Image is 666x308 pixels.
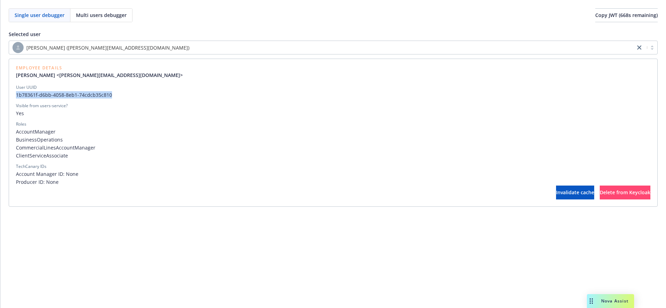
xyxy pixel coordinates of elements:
[595,8,658,22] button: Copy JWT (668s remaining)
[16,144,650,151] span: CommercialLinesAccountManager
[600,189,650,196] span: Delete from Keycloak
[16,136,650,143] span: BusinessOperations
[556,186,594,199] button: Invalidate cache
[16,71,188,79] a: [PERSON_NAME] <[PERSON_NAME][EMAIL_ADDRESS][DOMAIN_NAME]>
[16,163,46,170] div: TechCanary IDs
[26,44,189,51] span: [PERSON_NAME] ([PERSON_NAME][EMAIL_ADDRESS][DOMAIN_NAME])
[601,298,629,304] span: Nova Assist
[16,110,650,117] span: Yes
[587,294,596,308] div: Drag to move
[16,152,650,159] span: ClientServiceAssociate
[16,84,37,91] div: User UUID
[16,66,188,70] span: Employee Details
[16,103,68,109] div: Visible from users-service?
[16,91,650,99] span: 1b78361f-d6bb-4058-8eb1-74cdcb35c810
[15,11,65,19] span: Single user debugger
[9,31,41,37] span: Selected user
[16,128,650,135] span: AccountManager
[600,186,650,199] button: Delete from Keycloak
[635,43,643,52] a: close
[16,121,26,127] div: Roles
[76,11,127,19] span: Multi users debugger
[16,170,650,178] span: Account Manager ID: None
[587,294,634,308] button: Nova Assist
[12,42,632,53] span: [PERSON_NAME] ([PERSON_NAME][EMAIL_ADDRESS][DOMAIN_NAME])
[556,189,594,196] span: Invalidate cache
[16,178,650,186] span: Producer ID: None
[595,12,658,18] span: Copy JWT ( 668 s remaining)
